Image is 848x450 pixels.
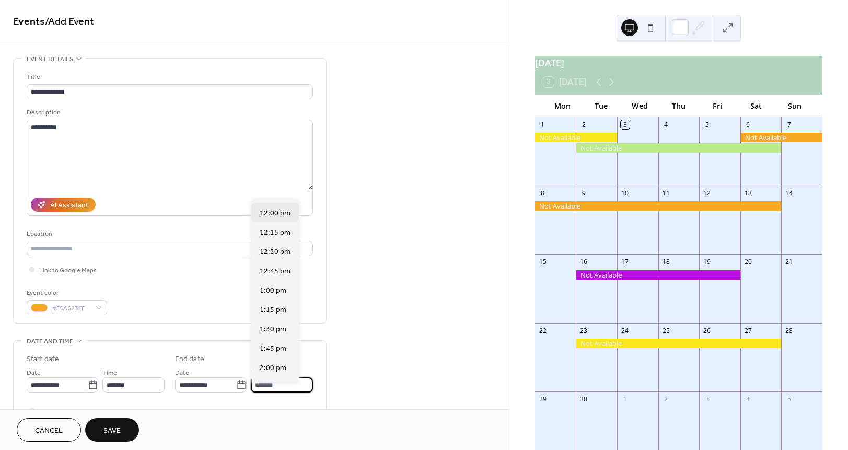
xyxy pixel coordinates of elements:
[538,326,547,335] div: 22
[785,326,794,335] div: 28
[661,120,670,129] div: 4
[27,107,311,118] div: Description
[39,265,97,276] span: Link to Google Maps
[260,305,286,316] span: 1:15 pm
[45,11,94,32] span: / Add Event
[27,228,311,239] div: Location
[103,425,121,436] span: Save
[543,95,582,117] div: Mon
[175,367,189,378] span: Date
[260,208,291,219] span: 12:00 pm
[785,395,794,404] div: 5
[744,189,752,198] div: 13
[703,120,712,129] div: 5
[621,395,630,404] div: 1
[579,326,588,335] div: 23
[576,143,781,153] div: Not Available
[50,200,88,211] div: AI Assistant
[621,189,630,198] div: 10
[659,95,698,117] div: Thu
[17,418,81,442] button: Cancel
[260,247,291,258] span: 12:30 pm
[535,56,822,70] div: [DATE]
[744,258,752,267] div: 20
[538,120,547,129] div: 1
[579,120,588,129] div: 2
[102,367,117,378] span: Time
[85,418,139,442] button: Save
[35,425,63,436] span: Cancel
[579,189,588,198] div: 9
[27,287,105,298] div: Event color
[27,72,311,83] div: Title
[703,189,712,198] div: 12
[576,270,740,280] div: Not Available
[621,95,659,117] div: Wed
[744,120,752,129] div: 6
[698,95,737,117] div: Fri
[582,95,621,117] div: Tue
[535,201,782,211] div: Not Available
[785,189,794,198] div: 14
[661,326,670,335] div: 25
[661,189,670,198] div: 11
[703,326,712,335] div: 26
[27,354,59,365] div: Start date
[260,285,286,296] span: 1:00 pm
[621,120,630,129] div: 3
[576,339,781,348] div: Not Available
[737,95,775,117] div: Sat
[251,367,265,378] span: Time
[744,326,752,335] div: 27
[621,326,630,335] div: 24
[260,324,286,335] span: 1:30 pm
[39,406,57,417] span: All day
[31,198,96,212] button: AI Assistant
[538,189,547,198] div: 8
[27,336,73,347] span: Date and time
[703,395,712,404] div: 3
[175,354,204,365] div: End date
[579,395,588,404] div: 30
[260,363,286,374] span: 2:00 pm
[661,258,670,267] div: 18
[621,258,630,267] div: 17
[740,133,822,142] div: Not Available
[535,133,617,142] div: Not Available
[260,266,291,277] span: 12:45 pm
[260,227,291,238] span: 12:15 pm
[785,120,794,129] div: 7
[27,367,41,378] span: Date
[775,95,814,117] div: Sun
[744,395,752,404] div: 4
[703,258,712,267] div: 19
[579,258,588,267] div: 16
[260,343,286,354] span: 1:45 pm
[785,258,794,267] div: 21
[538,258,547,267] div: 15
[661,395,670,404] div: 2
[27,54,73,65] span: Event details
[13,11,45,32] a: Events
[538,395,547,404] div: 29
[52,303,90,314] span: #F5A623FF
